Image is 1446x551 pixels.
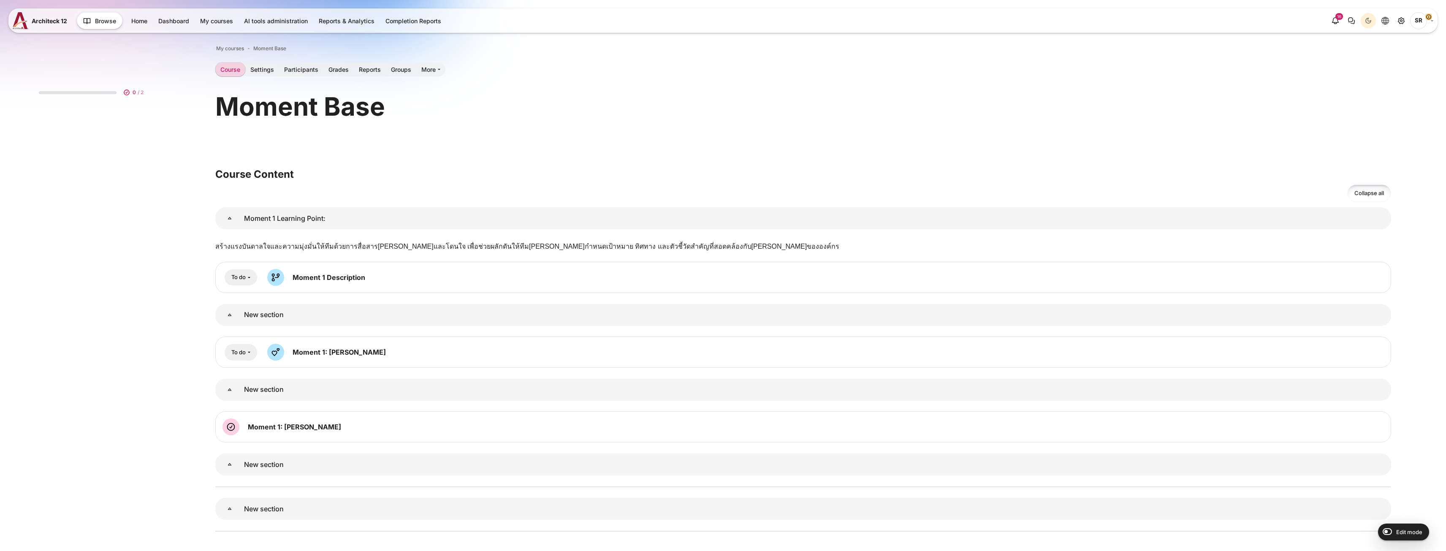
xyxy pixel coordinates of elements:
a: A12 A12 Architeck 12 [13,12,71,29]
a: Groups [386,62,416,76]
a: Moment Base [253,45,286,52]
a: AI tools administration [239,14,313,28]
a: New section [215,379,244,401]
div: Dark Mode [1362,14,1375,27]
img: Feedback icon [267,344,284,361]
a: Moment 1 Learning Point: [215,207,244,229]
a: My courses [216,45,244,52]
a: Reports [354,62,386,76]
button: There are 0 unread conversations [1344,13,1359,28]
button: To do [225,269,257,286]
a: New section [215,498,244,520]
h3: Course Content [215,168,1391,181]
span: Edit mode [1396,529,1422,535]
a: Site administration [1394,13,1409,28]
a: Moment 1: [PERSON_NAME] [248,423,341,431]
img: Quiz icon [222,418,239,435]
a: Moment 1 Description [293,273,365,282]
img: Choice icon [267,269,284,286]
a: Dashboard [153,14,194,28]
div: Completion requirements for Moment 1 Description [225,269,257,286]
span: สร้างแรงบันดาลใจและความมุ่งมั่นให้ทีมด้วยการสื่อสาร[PERSON_NAME]และโดนใจ เพื่อช่วยผลักดันให้ทีม[P... [215,243,839,250]
a: Settings [245,62,279,76]
a: My courses [195,14,238,28]
button: Languages [1378,13,1393,28]
button: Light Mode Dark Mode [1361,13,1376,28]
span: Browse [95,16,116,25]
a: Moment 1: [PERSON_NAME] [293,348,386,356]
a: 0 / 2 [32,80,154,101]
a: Course [215,62,245,76]
a: Participants [279,62,323,76]
a: Reports & Analytics [314,14,380,28]
span: / 2 [138,89,144,96]
a: Home [126,14,152,28]
a: Collapse all [1347,185,1391,202]
nav: Navigation bar [215,43,1391,54]
span: Architeck 12 [32,16,67,25]
button: Browse [77,12,122,29]
img: A12 [13,12,28,29]
h1: Moment Base [215,90,385,123]
span: Collapse all [1354,189,1384,198]
div: 16 [1335,13,1343,20]
a: User menu [1410,12,1433,29]
span: 0 [133,89,136,96]
a: New section [215,453,244,475]
a: Grades [323,62,354,76]
span: Songklod Riraroengjaratsaeng [1410,12,1427,29]
a: New section [215,304,244,326]
a: Completion Reports [380,14,446,28]
button: To do [225,344,257,361]
a: More [416,62,445,76]
div: Show notification window with 16 new notifications [1328,13,1343,28]
div: Completion requirements for Moment 1: ภารกิจพิชิตเป้า [225,344,257,361]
